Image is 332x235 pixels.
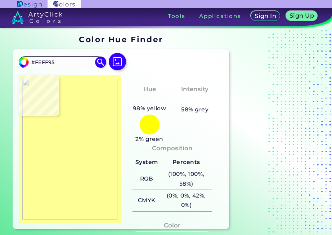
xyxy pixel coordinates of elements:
[133,195,161,207] h5: CMYK
[168,13,185,19] h3: Tools
[161,190,212,211] h5: (0%, 0%, 42%, 0%)
[95,57,106,67] img: icon search
[79,34,163,45] h1: Color Hue Finder
[12,11,62,24] img: logo_artyclick_colors_white.svg
[130,104,169,113] h5: 98% yellow
[22,79,117,220] img: 201f9635-dc05-45e4-a00c-2720556450f9
[164,220,180,231] h4: Color
[161,168,212,190] h5: (100%, 100%, 58%)
[143,84,156,94] h4: Hue
[109,53,126,70] img: icon picture
[256,13,275,19] h5: Sign In
[29,57,96,67] input: type color..
[291,13,313,18] h5: Sign Up
[199,13,241,19] h3: Applications
[181,96,208,104] h3: Pastel
[181,105,208,114] h5: 58% grey
[135,96,163,104] h3: Yellow
[252,12,279,21] a: Sign In
[133,173,161,185] h5: RGB
[17,1,41,8] img: ArtyClick Design logo
[232,32,322,232] iframe: Advertisement
[161,156,212,168] h5: Percents
[152,143,193,154] h4: Composition
[287,12,316,21] a: Sign Up
[133,156,161,168] h5: System
[181,84,208,94] h4: Intensity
